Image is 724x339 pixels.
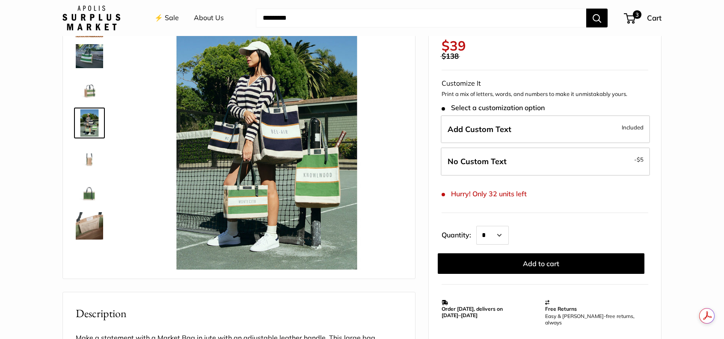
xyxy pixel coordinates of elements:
[441,115,650,144] label: Add Custom Text
[76,178,103,205] img: description_Stamp of authenticity printed on the back
[442,77,648,90] div: Customize It
[647,13,662,22] span: Cart
[74,108,105,138] a: Petite Market Bag in Court Green Chenille with Adjustable Handle
[76,246,103,274] img: Petite Market Bag in Court Green Chenille with Adjustable Handle
[154,12,179,24] a: ⚡️ Sale
[545,306,577,312] strong: Free Returns
[442,223,476,245] label: Quantity:
[586,9,608,27] button: Search
[194,12,224,24] a: About Us
[438,253,644,274] button: Add to cart
[74,176,105,207] a: description_Stamp of authenticity printed on the back
[442,306,503,318] strong: Order [DATE], delivers on [DATE]–[DATE]
[442,51,459,60] span: $138
[634,154,644,165] span: -
[256,9,586,27] input: Search...
[76,75,103,102] img: Petite Market Bag in Court Green Chenille with Adjustable Handle
[448,124,511,134] span: Add Custom Text
[448,156,507,166] span: No Custom Text
[442,37,466,54] span: $39
[625,11,662,25] a: 3 Cart
[74,73,105,104] a: Petite Market Bag in Court Green Chenille with Adjustable Handle
[76,144,103,171] img: Petite Market Bag in Court Green Chenille with Adjustable Handle
[76,44,103,68] img: description_Part of our original Chenille Collection
[74,42,105,69] a: description_Part of our original Chenille Collection
[622,122,644,132] span: Included
[74,210,105,241] a: Petite Market Bag in Court Green Chenille with Adjustable Handle
[74,142,105,173] a: Petite Market Bag in Court Green Chenille with Adjustable Handle
[62,6,120,30] img: Apolis: Surplus Market
[442,90,648,99] p: Print a mix of letters, words, and numbers to make it unmistakably yours.
[74,245,105,276] a: Petite Market Bag in Court Green Chenille with Adjustable Handle
[76,109,103,137] img: Petite Market Bag in Court Green Chenille with Adjustable Handle
[441,147,650,176] label: Leave Blank
[633,10,641,19] span: 3
[442,104,545,112] span: Select a customization option
[76,305,402,322] h2: Description
[76,212,103,240] img: Petite Market Bag in Court Green Chenille with Adjustable Handle
[442,190,527,198] span: Hurry! Only 32 units left
[545,313,644,326] p: Easy & [PERSON_NAME]-free returns, always
[637,156,644,163] span: $5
